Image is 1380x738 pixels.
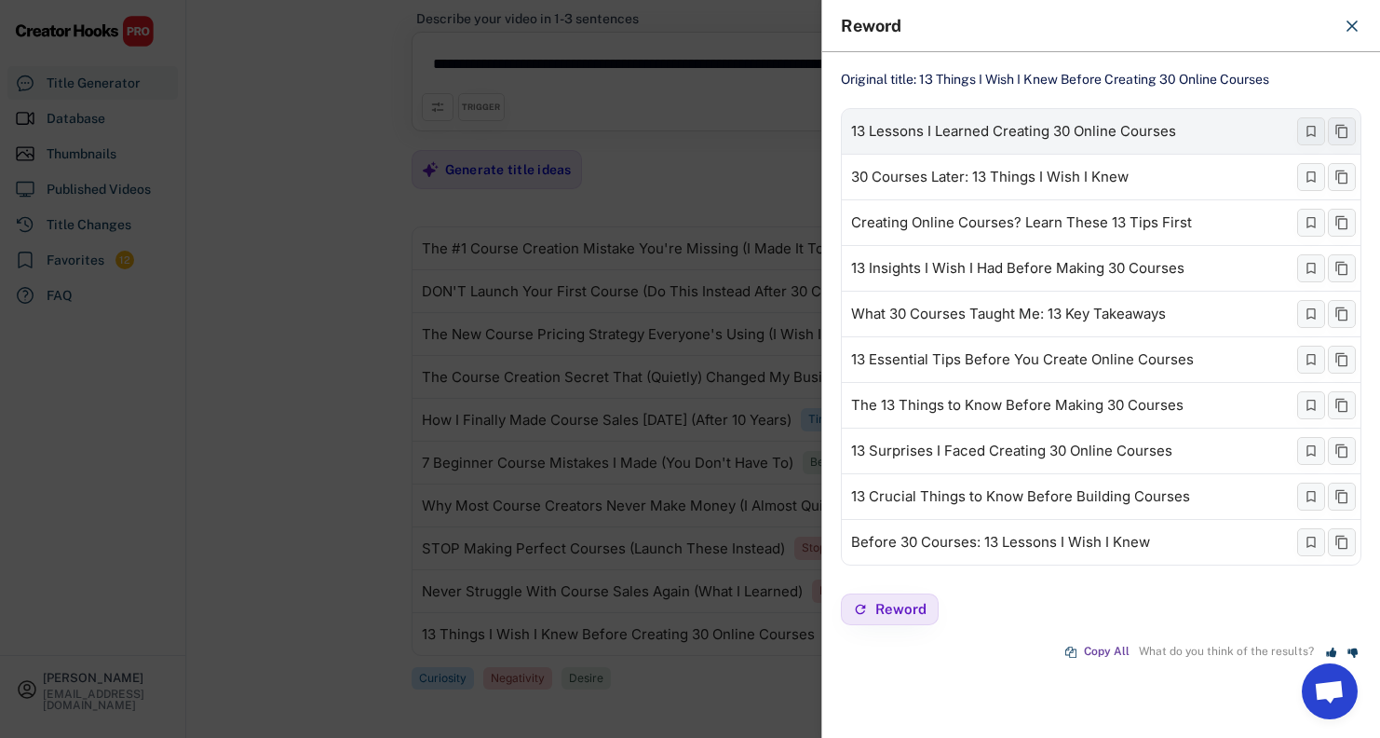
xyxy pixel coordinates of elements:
[1139,646,1314,659] div: What do you think of the results?
[851,352,1194,367] div: 13 Essential Tips Before You Create Online Courses
[851,535,1150,550] div: Before 30 Courses: 13 Lessons I Wish I Knew
[851,170,1129,184] div: 30 Courses Later: 13 Things I Wish I Knew
[851,261,1184,276] div: 13 Insights I Wish I Had Before Making 30 Courses
[851,398,1184,413] div: The 13 Things to Know Before Making 30 Courses
[851,215,1192,230] div: Creating Online Courses? Learn These 13 Tips First
[851,444,1172,458] div: 13 Surprises I Faced Creating 30 Online Courses
[875,602,927,616] span: Reword
[841,71,1361,89] div: Original title: 13 Things I Wish I Knew Before Creating 30 Online Courses
[1084,646,1130,659] div: Copy All
[841,594,939,625] button: Reword
[851,307,1166,321] div: What 30 Courses Taught Me: 13 Key Takeaways
[841,18,1332,34] div: Reword
[851,124,1176,139] div: 13 Lessons I Learned Creating 30 Online Courses
[851,489,1190,504] div: 13 Crucial Things to Know Before Building Courses
[1302,663,1358,719] a: Open chat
